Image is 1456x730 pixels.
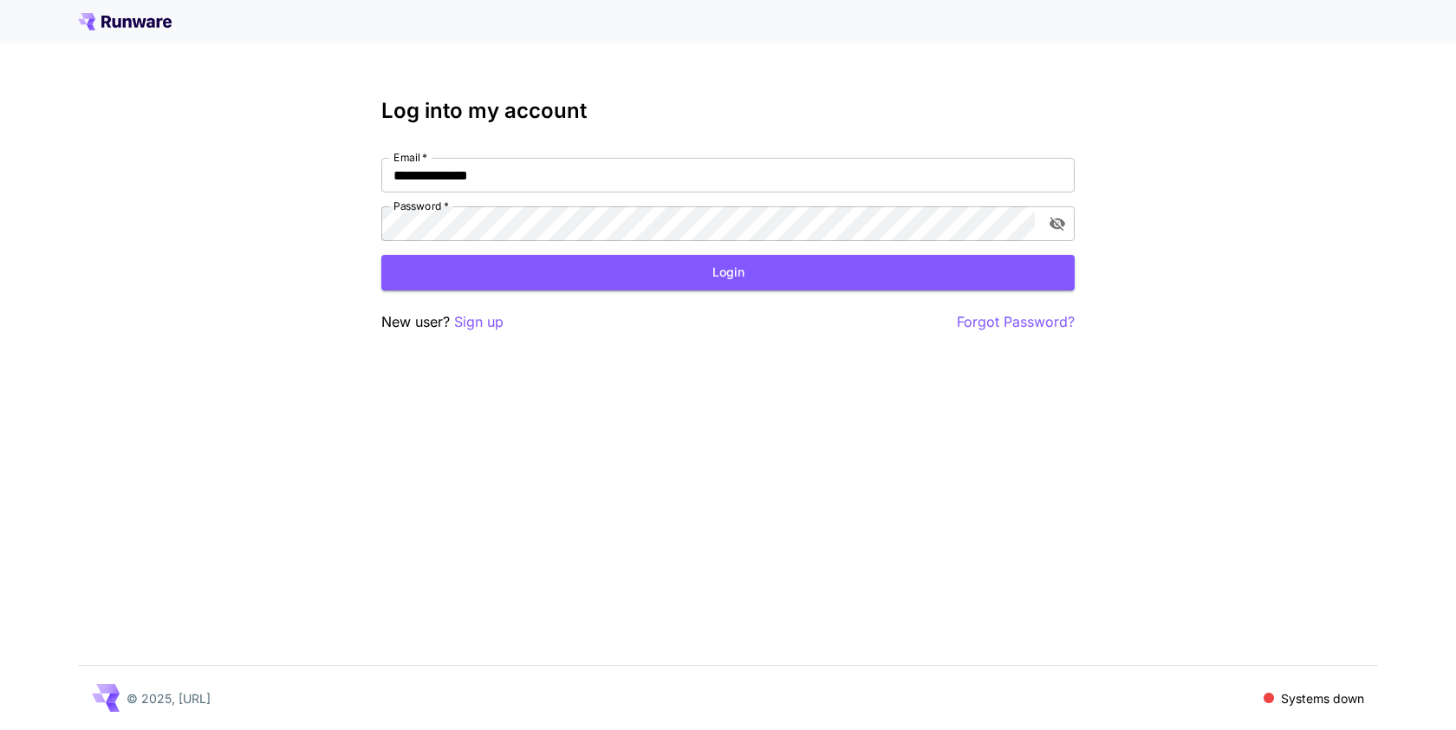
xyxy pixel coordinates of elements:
label: Email [393,150,427,165]
p: Systems down [1281,689,1364,707]
p: New user? [381,311,504,333]
h3: Log into my account [381,99,1075,123]
button: Forgot Password? [957,311,1075,333]
button: Login [381,255,1075,290]
label: Password [393,199,449,213]
button: toggle password visibility [1042,208,1073,239]
p: © 2025, [URL] [127,689,211,707]
button: Sign up [454,311,504,333]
